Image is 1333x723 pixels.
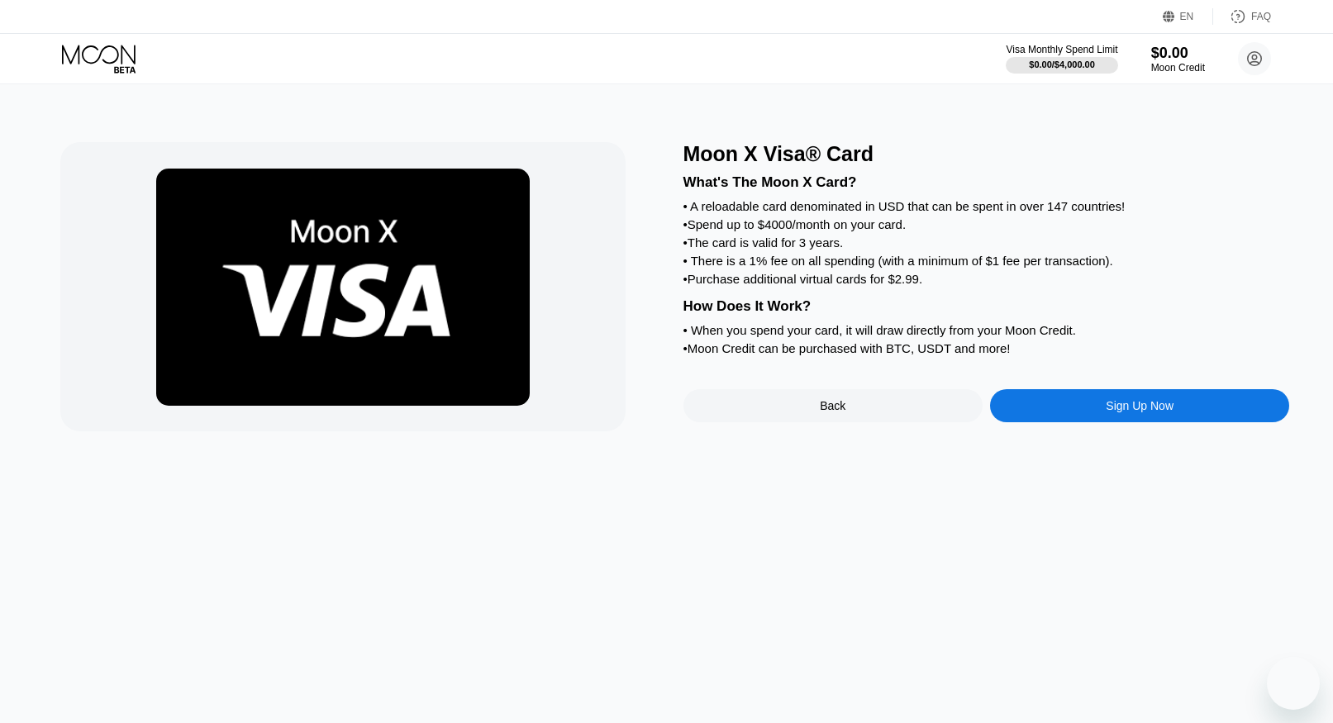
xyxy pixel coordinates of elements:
[1151,62,1205,74] div: Moon Credit
[683,389,983,422] div: Back
[683,298,1290,315] div: How Does It Work?
[683,272,1290,286] div: • Purchase additional virtual cards for $2.99.
[1267,657,1320,710] iframe: Button to launch messaging window
[1006,44,1117,74] div: Visa Monthly Spend Limit$0.00/$4,000.00
[683,199,1290,213] div: • A reloadable card denominated in USD that can be spent in over 147 countries!
[990,389,1289,422] div: Sign Up Now
[1006,44,1117,55] div: Visa Monthly Spend Limit
[1180,11,1194,22] div: EN
[1251,11,1271,22] div: FAQ
[1106,399,1174,412] div: Sign Up Now
[683,142,1290,166] div: Moon X Visa® Card
[683,341,1290,355] div: • Moon Credit can be purchased with BTC, USDT and more!
[820,399,845,412] div: Back
[683,323,1290,337] div: • When you spend your card, it will draw directly from your Moon Credit.
[683,235,1290,250] div: • The card is valid for 3 years.
[1151,45,1205,62] div: $0.00
[683,217,1290,231] div: • Spend up to $4000/month on your card.
[1163,8,1213,25] div: EN
[1029,59,1095,69] div: $0.00 / $4,000.00
[1151,45,1205,74] div: $0.00Moon Credit
[683,174,1290,191] div: What's The Moon X Card?
[683,254,1290,268] div: • There is a 1% fee on all spending (with a minimum of $1 fee per transaction).
[1213,8,1271,25] div: FAQ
